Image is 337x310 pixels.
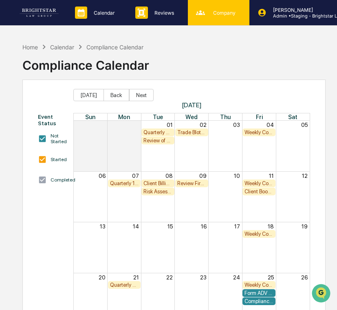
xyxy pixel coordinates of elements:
[85,113,95,120] span: Sun
[301,274,308,281] button: 26
[126,89,148,99] button: See all
[268,223,274,230] button: 18
[25,111,66,117] span: [PERSON_NAME]
[99,173,106,179] button: 06
[200,122,207,128] button: 02
[143,180,172,186] div: Client Billing Activity Review
[22,51,149,73] div: Compliance Calendar
[68,111,70,117] span: •
[8,17,148,30] p: How can we help?
[234,173,240,179] button: 10
[50,44,74,51] div: Calendar
[67,167,101,175] span: Attestations
[25,133,66,139] span: [PERSON_NAME]
[73,101,310,109] span: [DATE]
[244,188,273,195] div: Client Books & Records Review
[56,164,104,178] a: 🗄️Attestations
[233,122,240,128] button: 03
[72,111,89,117] span: [DATE]
[99,122,106,128] button: 29
[148,10,178,16] p: Reviews
[51,177,75,183] div: Completed
[143,188,172,195] div: Risk Assessment: Invoices/Fees/Valuations
[118,113,130,120] span: Mon
[233,274,240,281] button: 24
[22,44,38,51] div: Home
[139,65,148,75] button: Start new chat
[177,129,206,135] div: Trade Blotter Activity Review
[20,9,59,17] img: logo
[153,113,163,120] span: Tue
[57,202,99,208] a: Powered byPylon
[16,182,51,190] span: Data Lookup
[244,298,273,304] div: Compliance Quiz
[302,223,308,230] button: 19
[8,125,21,138] img: Cece Ferraez
[16,111,23,118] img: 1746055101610-c473b297-6a78-478c-a979-82029cc54cd1
[143,129,172,135] div: Quarterly Blue Sky Filings / Notice Filing Reviews
[185,113,198,120] span: Wed
[51,133,67,144] div: Not Started
[288,113,297,120] span: Sat
[311,283,333,305] iframe: Open customer support
[244,180,273,186] div: Weekly Compliance Meeting
[302,173,308,179] button: 12
[100,223,106,230] button: 13
[59,168,66,174] div: 🗄️
[8,168,15,174] div: 🖐️
[133,223,139,230] button: 14
[17,62,32,77] img: 8933085812038_c878075ebb4cc5468115_72.jpg
[267,122,274,128] button: 04
[38,113,65,126] div: Event Status
[8,103,21,116] img: Jack Rasmussen
[72,133,89,139] span: [DATE]
[200,274,207,281] button: 23
[177,180,206,186] div: Review Firm Financial Condition
[201,223,207,230] button: 16
[8,62,23,77] img: 1746055101610-c473b297-6a78-478c-a979-82029cc54cd1
[166,274,173,281] button: 22
[132,122,139,128] button: 30
[244,231,273,237] div: Weekly Compliance Meeting
[244,129,273,135] div: Weekly Compliance Meeting
[51,157,67,162] div: Started
[133,274,139,281] button: 21
[87,10,119,16] p: Calendar
[104,89,129,101] button: Back
[68,133,70,139] span: •
[165,173,173,179] button: 08
[16,167,53,175] span: Preclearance
[110,282,139,288] div: Quarterly Access Person Reporting & Certification
[301,122,308,128] button: 05
[132,173,139,179] button: 07
[256,113,263,120] span: Fri
[207,10,240,16] p: Company
[5,179,55,194] a: 🔎Data Lookup
[37,71,112,77] div: We're available if you need us!
[143,137,172,144] div: Review of Marketing and Advertising
[234,223,240,230] button: 17
[129,89,154,101] button: Next
[268,274,274,281] button: 25
[99,274,106,281] button: 20
[167,122,173,128] button: 01
[73,89,104,101] button: [DATE]
[37,62,134,71] div: Start new chat
[5,164,56,178] a: 🖐️Preclearance
[86,44,143,51] div: Compliance Calendar
[220,113,231,120] span: Thu
[8,183,15,190] div: 🔎
[199,173,207,179] button: 09
[167,223,173,230] button: 15
[269,173,274,179] button: 11
[8,91,55,97] div: Past conversations
[110,180,139,186] div: Quarterly 13F Filing
[244,290,273,296] div: Form ADV Item 5 Questionnaire
[244,282,273,288] div: Weekly Compliance Meeting
[81,202,99,208] span: Pylon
